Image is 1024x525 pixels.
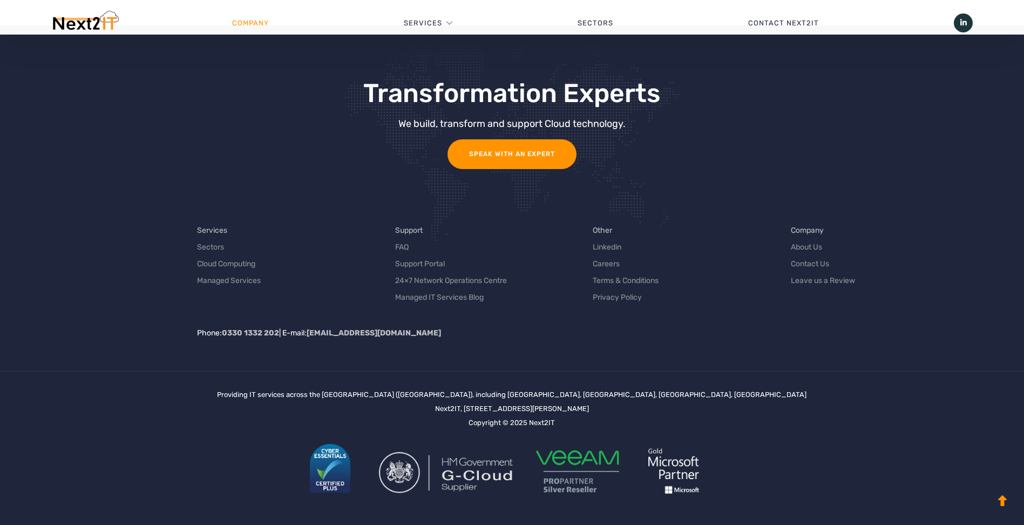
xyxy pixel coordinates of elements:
div: Providing IT services across the [GEOGRAPHIC_DATA] ([GEOGRAPHIC_DATA]), including [GEOGRAPHIC_DAT... [217,388,806,509]
img: veeam-silver-propartner-510.png [532,449,623,493]
h3: Transformation Experts [207,79,816,108]
a: FAQ [395,241,409,253]
a: Other [593,225,612,236]
a: Support [395,225,423,236]
a: Contact Us [791,258,829,270]
a: Support Portal [395,258,445,270]
a: 24×7 Network Operations Centre [395,275,507,286]
a: Services [404,7,442,39]
a: Sectors [197,241,224,253]
img: logo-whi.png [633,433,714,509]
a: Managed Services [197,275,261,286]
div: We build, transform and support Cloud technology. [207,119,816,129]
a: Contact Next2IT [681,7,886,39]
a: Terms & Conditions [593,275,659,286]
img: G-cloud-supplier-logo.png [379,452,514,493]
a: Privacy Policy [593,292,642,303]
a: Careers [593,258,620,270]
a: Sectors [510,7,680,39]
a: Managed IT Services Blog [395,292,484,303]
a: Company [165,7,336,39]
a: Cloud Computing [197,258,255,270]
a: 0330 1332 202 [222,328,279,338]
a: Leave us a Review [791,275,855,286]
a: Company [791,225,824,236]
img: cyberessentials_certification-mark-plus_colour.png [310,444,350,493]
a: Speak with an Expert [447,139,577,169]
a: [EMAIL_ADDRESS][DOMAIN_NAME] [307,328,441,338]
p: Phone: | E-mail: [197,327,980,339]
a: Linkedin [593,241,621,253]
a: About Us [791,241,822,253]
a: Services [197,225,227,236]
img: Next2IT [51,11,119,35]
